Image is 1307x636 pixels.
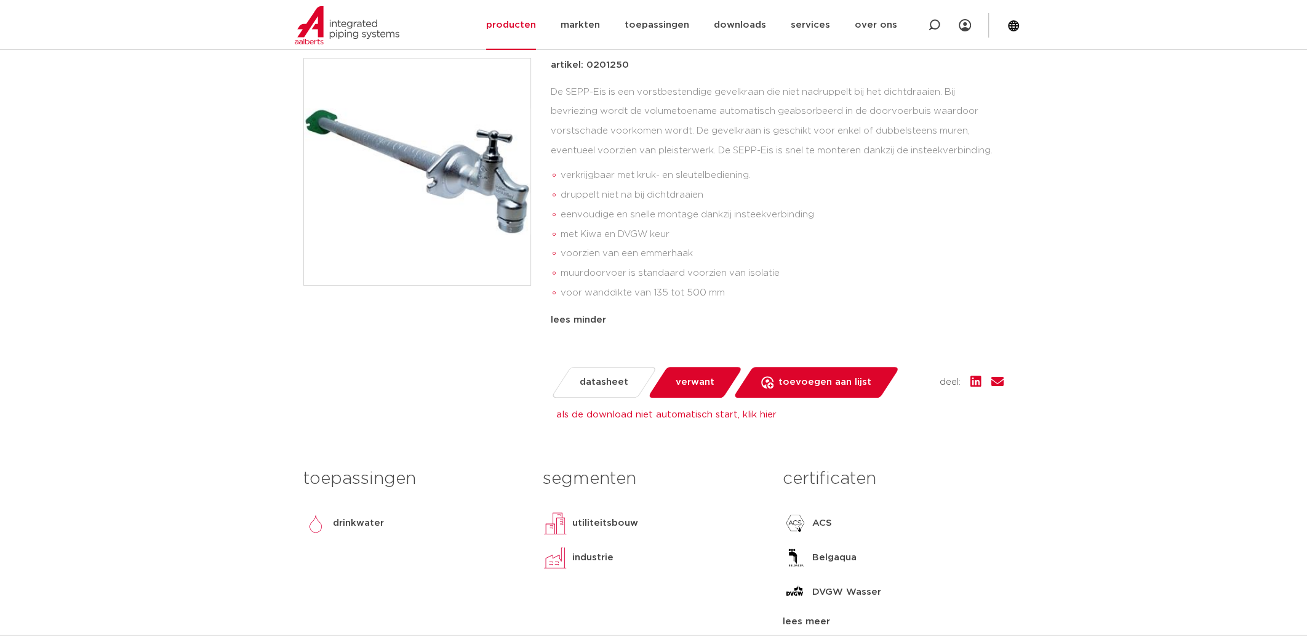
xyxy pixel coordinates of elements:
h3: certificaten [783,467,1004,491]
span: verwant [676,372,714,392]
p: drinkwater [333,516,384,531]
img: industrie [543,545,567,570]
div: De SEPP-Eis is een vorstbestendige gevelkraan die niet nadruppelt bij het dichtdraaien. Bij bevri... [551,83,1004,308]
li: voorzien van een emmerhaak [561,244,1004,264]
a: verwant [647,367,743,398]
span: datasheet [580,372,628,392]
img: ACS [783,511,807,536]
span: toevoegen aan lijst [778,372,871,392]
p: artikel: 0201250 [551,58,629,73]
a: datasheet [551,367,657,398]
span: deel: [940,375,961,390]
a: als de download niet automatisch start, klik hier [556,410,777,419]
li: voor wanddikte van 135 tot 500 mm [561,283,1004,303]
p: industrie [572,550,614,565]
img: utiliteitsbouw [543,511,567,536]
img: drinkwater [303,511,328,536]
img: DVGW Wasser [783,580,807,605]
p: ACS [812,516,832,531]
img: Product Image for Seppelfricke SEPP-Eis vorstbestendige gevelkraan krukbediening MM R1/2" x G3/4"... [304,58,530,285]
div: lees meer [783,614,1004,629]
li: eenvoudige en snelle montage dankzij insteekverbinding [561,205,1004,225]
h3: segmenten [543,467,764,491]
h3: toepassingen [303,467,524,491]
p: utiliteitsbouw [572,516,638,531]
li: druppelt niet na bij dichtdraaien [561,185,1004,205]
p: DVGW Wasser [812,585,881,600]
div: lees minder [551,313,1004,328]
li: muurdoorvoer is standaard voorzien van isolatie [561,264,1004,283]
p: Belgaqua [812,550,857,565]
li: met Kiwa en DVGW keur [561,225,1004,244]
img: Belgaqua [783,545,807,570]
li: verkrijgbaar met kruk- en sleutelbediening. [561,166,1004,185]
